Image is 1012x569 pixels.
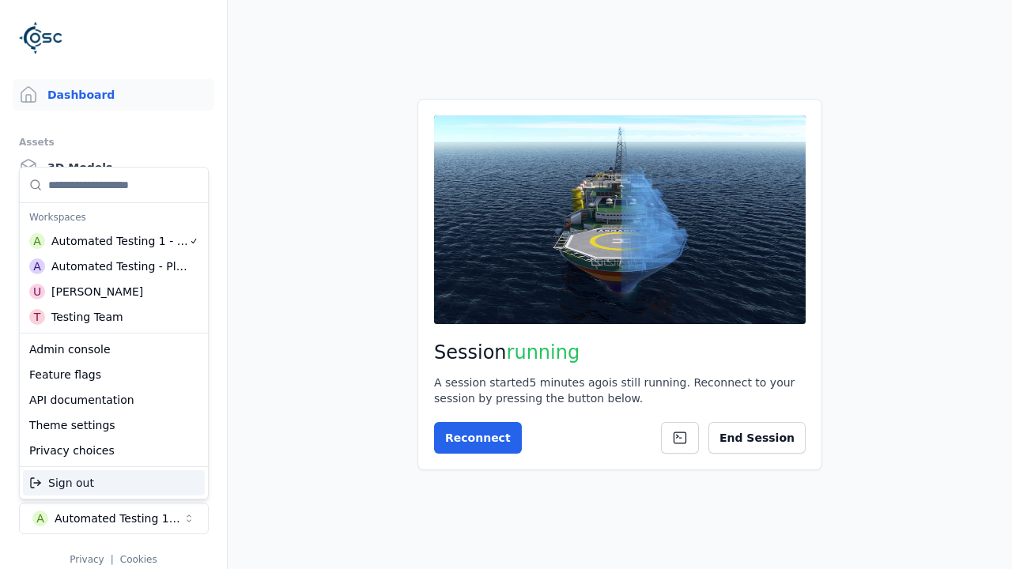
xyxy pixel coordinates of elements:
[23,337,205,362] div: Admin console
[29,258,45,274] div: A
[23,470,205,496] div: Sign out
[23,362,205,387] div: Feature flags
[20,467,208,499] div: Suggestions
[23,413,205,438] div: Theme settings
[51,258,188,274] div: Automated Testing - Playwright
[29,309,45,325] div: T
[23,206,205,228] div: Workspaces
[23,438,205,463] div: Privacy choices
[51,233,189,249] div: Automated Testing 1 - Playwright
[20,168,208,333] div: Suggestions
[29,233,45,249] div: A
[29,284,45,300] div: U
[20,333,208,466] div: Suggestions
[51,309,123,325] div: Testing Team
[51,284,143,300] div: [PERSON_NAME]
[23,387,205,413] div: API documentation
